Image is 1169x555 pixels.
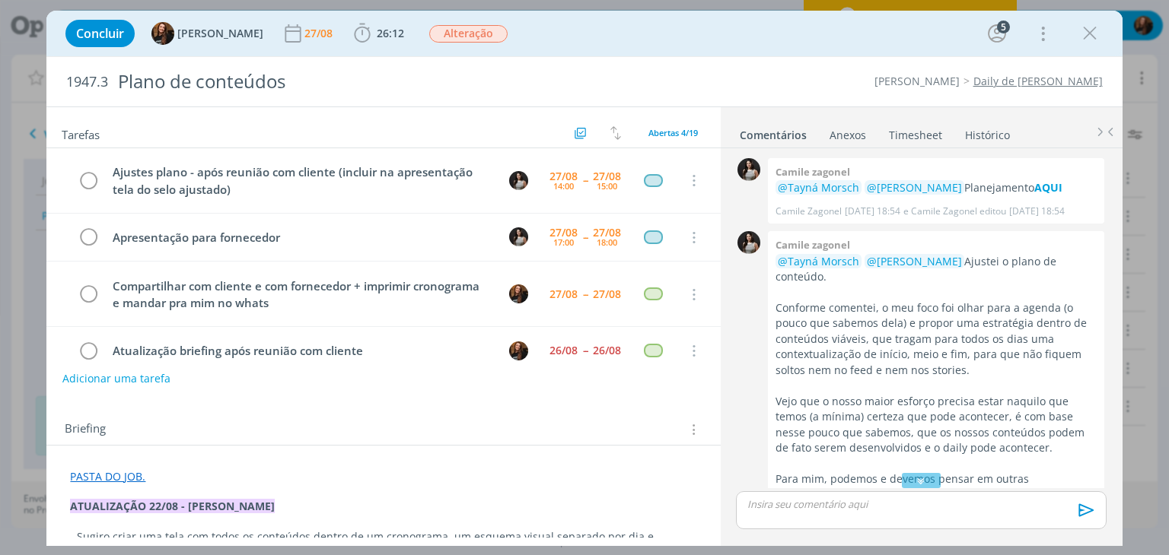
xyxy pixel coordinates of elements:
div: Anexos [830,128,866,143]
div: dialog [46,11,1122,546]
button: C [508,169,530,192]
div: 27/08 [549,171,578,182]
div: Plano de conteúdos [111,63,664,100]
b: Camile zagonel [776,165,850,179]
button: 5 [985,21,1009,46]
a: Timesheet [888,121,943,143]
span: 1947.3 [66,74,108,90]
span: @[PERSON_NAME] [867,254,962,268]
img: arrow-down-up.svg [610,126,621,140]
p: Camile Zagonel [776,205,842,218]
button: T [508,283,530,306]
div: 27/08 [593,227,621,238]
span: @[PERSON_NAME] [867,180,962,195]
a: [PERSON_NAME] [874,74,960,88]
span: [PERSON_NAME] [177,28,263,39]
span: @Tayná Morsch [778,254,859,268]
a: Daily de [PERSON_NAME] [973,74,1103,88]
span: [DATE] 18:54 [845,205,900,218]
p: Planejamento [776,180,1097,195]
span: Alteração [429,25,508,43]
strong: ATUALIZAÇÃO 22/08 - [PERSON_NAME] [70,499,275,513]
div: 26/08 [549,345,578,356]
b: Camile zagonel [776,238,850,252]
span: Briefing [65,420,106,439]
p: Conforme comentei, o meu foco foi olhar para a agenda (o pouco que sabemos dela) e propor uma est... [776,300,1097,378]
div: 26/08 [593,345,621,356]
a: AQUI [1034,180,1062,195]
div: 27/08 [593,289,621,300]
span: -- [583,232,588,243]
span: Abertas 4/19 [648,127,698,138]
img: C [509,171,528,190]
span: -- [583,175,588,186]
a: Histórico [964,121,1011,143]
p: Ajustei o plano de conteúdo. [776,254,1097,285]
img: C [737,231,760,254]
div: 17:00 [553,238,574,246]
span: e Camile Zagonel editou [903,205,1006,218]
div: Atualização briefing após reunião com cliente [106,341,495,360]
div: Ajustes plano - após reunião com cliente (incluir na apresentação tela do selo ajustado) [106,163,495,198]
img: T [151,22,174,45]
button: T [508,339,530,362]
button: Alteração [428,24,508,43]
div: 15:00 [597,182,617,190]
div: 18:00 [597,238,617,246]
button: Concluir [65,20,135,47]
div: 27/08 [593,171,621,182]
button: C [508,226,530,249]
span: 26:12 [377,26,404,40]
span: -- [583,289,588,300]
button: 26:12 [350,21,408,46]
div: Compartilhar com cliente e com fornecedor + imprimir cronograma e mandar pra mim no whats [106,277,495,312]
span: -- [583,345,588,356]
img: C [509,227,528,246]
img: T [509,341,528,360]
div: 14:00 [553,182,574,190]
div: 27/08 [549,289,578,300]
div: 27/08 [549,227,578,238]
img: T [509,284,528,303]
div: Apresentação para fornecedor [106,228,495,247]
span: Concluir [76,27,124,40]
img: C [737,158,760,181]
span: @Tayná Morsch [778,180,859,195]
span: Tarefas [62,124,100,142]
p: Para mim, podemos e devemos pensar em outras possibilidades, mas fugir muito do que sabemos que é... [776,471,1097,549]
button: Adicionar uma tarefa [62,365,171,392]
button: T[PERSON_NAME] [151,22,263,45]
div: 5 [997,21,1010,33]
a: PASTA DO JOB. [70,469,145,484]
div: 27/08 [304,28,336,39]
span: [DATE] 18:54 [1009,205,1065,218]
a: Comentários [739,121,807,143]
p: Vejo que o nosso maior esforço precisa estar naquilo que temos (a mínima) certeza que pode aconte... [776,394,1097,456]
